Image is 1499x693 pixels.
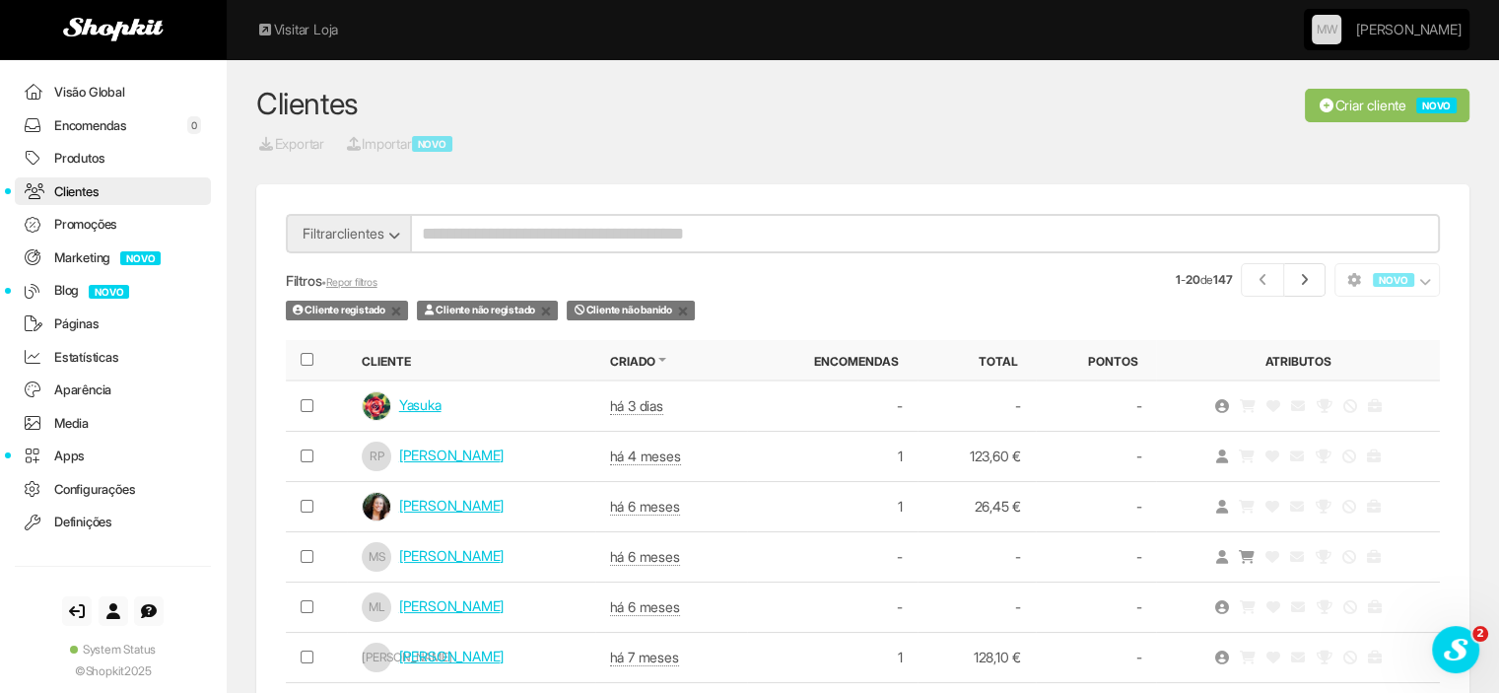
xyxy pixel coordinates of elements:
[1343,651,1357,664] i: Estado
[337,225,384,242] span: clientes
[918,583,1036,633] td: -
[747,633,918,683] td: 1
[1265,500,1279,514] i: Wishlist
[610,649,679,666] abbr: 5 mar 2025 às 14:43
[15,409,211,438] a: Media
[99,596,128,626] a: Conta
[1036,432,1156,482] td: -
[362,353,415,370] button: Cliente
[362,643,391,672] span: [PERSON_NAME]
[610,353,659,370] button: Criado
[83,642,156,657] span: System Status
[747,532,918,583] td: -
[610,397,663,415] abbr: 19 set 2025 às 13:03
[918,633,1036,683] td: 128,10 €
[1305,89,1469,122] a: Criar clienteNOVO
[1265,550,1279,564] i: Wishlist
[1266,600,1280,614] i: Wishlist
[1432,626,1479,673] iframe: Intercom live chat
[1343,600,1357,614] i: Estado
[62,596,92,626] a: Sair
[1342,550,1356,564] i: Estado
[399,447,504,463] a: [PERSON_NAME]
[677,302,689,319] a: ×
[1315,550,1330,564] i: Pontos e Recompensas
[362,648,391,664] a: [PERSON_NAME]
[1088,353,1142,370] button: Pontos
[1213,272,1232,287] strong: 147
[412,136,452,152] span: NOVO
[1291,651,1305,664] i: Newsletter
[399,497,504,514] a: [PERSON_NAME]
[321,276,376,289] small: •
[399,648,504,664] a: [PERSON_NAME]
[1215,651,1229,664] i: Cliente registado
[1368,399,1382,413] i: Revenda / B2B
[1240,651,1256,664] i: Carrinho
[1240,600,1256,614] i: Carrinho
[918,482,1036,532] td: 26,45 €
[1215,399,1229,413] i: Cliente registado
[747,583,918,633] td: -
[286,301,408,320] span: Cliente registado
[134,596,164,626] a: Suporte
[187,116,201,134] span: 0
[1290,450,1304,463] i: Newsletter
[63,18,164,41] img: Shopkit
[256,20,338,39] a: Visitar Loja
[15,177,211,206] a: Clientes
[1216,500,1228,514] i: Cliente sem registo
[1216,550,1228,564] i: Cliente sem registo
[1312,15,1341,44] a: MW
[1316,399,1331,413] i: Pontos e Recompensas
[1215,600,1229,614] i: Cliente registado
[747,381,918,432] td: -
[1315,500,1330,514] i: Pontos e Recompensas
[814,353,903,370] button: Encomendas
[1290,500,1304,514] i: Newsletter
[1373,273,1414,287] span: NOVO
[362,442,391,471] span: RP
[15,78,211,106] a: Visão Global
[567,301,695,320] span: Cliente não banido
[75,663,152,678] span: © 2025
[918,381,1036,432] td: -
[1216,450,1228,463] i: Cliente sem registo
[1316,651,1331,664] i: Pontos e Recompensas
[610,498,680,516] abbr: 1 abr 2025 às 11:51
[344,133,453,155] a: ImportarNOVO
[417,301,558,320] span: Cliente não registado
[15,144,211,173] a: Produtos
[1186,272,1200,287] strong: 20
[918,432,1036,482] td: 123,60 €
[15,442,211,470] a: Apps
[1368,651,1382,664] i: Revenda / B2B
[256,133,325,155] a: Exportar
[610,548,680,566] abbr: 31 mar 2025 às 14:05
[1367,450,1381,463] i: Revenda / B2B
[1240,399,1256,413] i: Carrinho
[362,547,391,564] a: MS
[978,353,1021,370] button: Total
[918,532,1036,583] td: -
[1291,399,1305,413] i: Newsletter
[15,508,211,536] a: Definições
[1239,550,1255,564] i: Carrinho
[1342,500,1356,514] i: Estado
[15,475,211,504] a: Configurações
[390,302,402,319] a: ×
[610,598,680,616] abbr: 13 mar 2025 às 22:56
[747,432,918,482] td: 1
[15,243,211,272] a: MarketingNOVO
[1239,450,1255,463] i: Carrinho
[1342,450,1356,463] i: Estado
[1156,340,1440,381] th: Atributos
[15,310,211,338] a: Páginas
[1036,381,1156,432] td: -
[362,597,391,614] a: ML
[1343,399,1357,413] i: Estado
[256,86,359,121] a: Clientes
[1266,399,1280,413] i: Wishlist
[15,641,211,658] a: System Status
[747,482,918,532] td: 1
